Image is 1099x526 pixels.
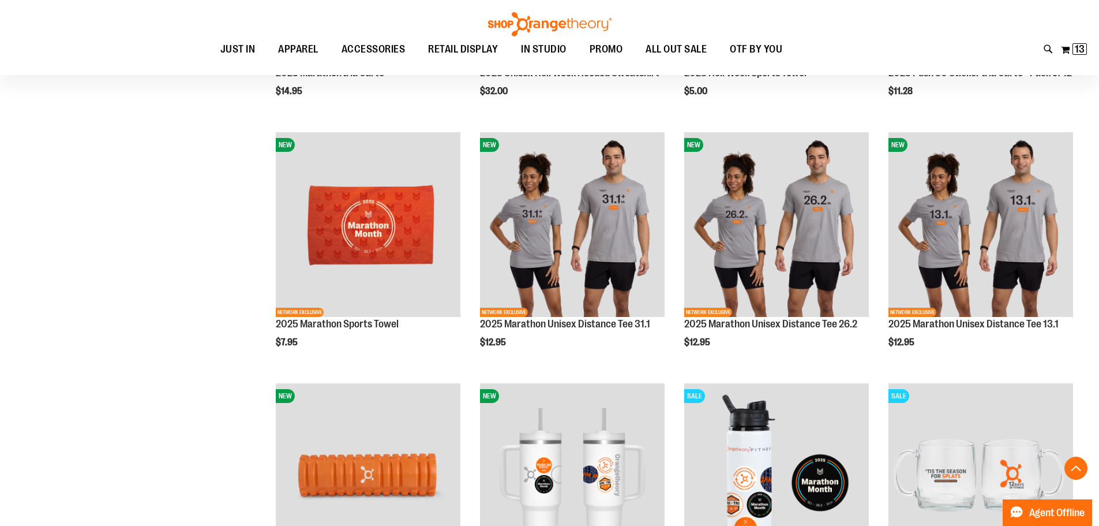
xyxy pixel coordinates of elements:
button: Back To Top [1064,457,1087,480]
span: Agent Offline [1029,508,1085,518]
span: NEW [276,389,295,403]
span: NEW [480,138,499,152]
span: NETWORK EXCLUSIVE [684,308,732,317]
span: $12.95 [480,337,508,348]
div: product [883,126,1079,377]
span: NEW [888,138,907,152]
button: Agent Offline [1003,499,1092,526]
span: OTF BY YOU [730,36,782,62]
span: NEW [480,389,499,403]
a: 2025 Marathon Unisex Distance Tee 26.2 [684,318,857,330]
img: 2025 Marathon Sports Towel [276,132,460,317]
a: 2025 Marathon Unisex Distance Tee 31.1NEWNETWORK EXCLUSIVE [480,132,665,319]
span: $7.95 [276,337,299,348]
div: product [270,126,466,377]
span: $14.95 [276,86,304,96]
span: NETWORK EXCLUSIVE [480,308,528,317]
span: NETWORK EXCLUSIVE [276,308,324,317]
span: $32.00 [480,86,509,96]
img: Shop Orangetheory [486,12,613,36]
a: 2025 Marathon Unisex Distance Tee 13.1NEWNETWORK EXCLUSIVE [888,132,1073,319]
img: 2025 Marathon Unisex Distance Tee 13.1 [888,132,1073,317]
span: ALL OUT SALE [646,36,707,62]
span: NETWORK EXCLUSIVE [888,308,936,317]
span: $12.95 [684,337,712,348]
a: 2025 Marathon Sports TowelNEWNETWORK EXCLUSIVE [276,132,460,319]
span: 13 [1075,43,1085,55]
span: PROMO [590,36,623,62]
span: APPAREL [278,36,318,62]
a: 2025 Marathon Unisex Distance Tee 13.1 [888,318,1059,330]
img: 2025 Marathon Unisex Distance Tee 31.1 [480,132,665,317]
span: RETAIL DISPLAY [428,36,498,62]
a: 2025 Marathon Sports Towel [276,318,399,330]
span: NEW [684,138,703,152]
a: 2025 Marathon Unisex Distance Tee 31.1 [480,318,650,330]
span: SALE [684,389,705,403]
span: $5.00 [684,86,709,96]
span: $11.28 [888,86,914,96]
div: product [678,126,875,377]
a: 2025 Marathon Unisex Distance Tee 26.2NEWNETWORK EXCLUSIVE [684,132,869,319]
img: 2025 Marathon Unisex Distance Tee 26.2 [684,132,869,317]
span: IN STUDIO [521,36,567,62]
div: product [474,126,670,377]
span: SALE [888,389,909,403]
span: NEW [276,138,295,152]
span: $12.95 [888,337,916,348]
span: JUST IN [220,36,256,62]
span: ACCESSORIES [342,36,406,62]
